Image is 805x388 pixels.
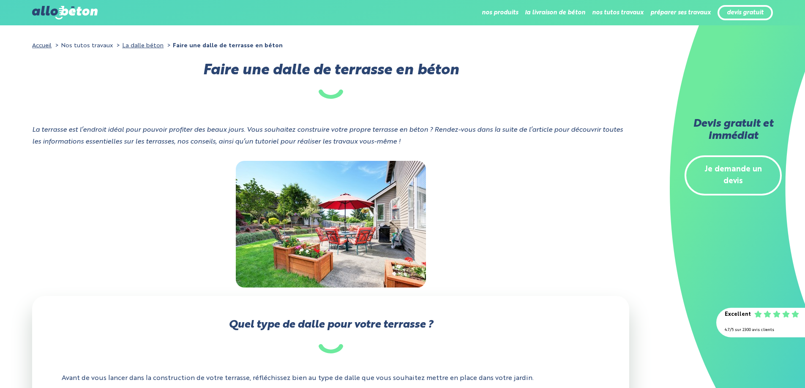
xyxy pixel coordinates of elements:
div: 4.7/5 sur 2300 avis clients [725,324,797,336]
img: dalle terrasse béton [236,161,426,288]
img: allobéton [32,6,97,19]
li: Nos tutos travaux [53,40,113,52]
a: devis gratuit [727,9,764,16]
li: nos produits [482,3,518,23]
div: Excellent [725,309,751,321]
a: Je demande un devis [685,155,782,196]
a: La dalle béton [122,43,164,49]
li: préparer ses travaux [650,3,711,23]
h1: Faire une dalle de terrasse en béton [32,65,629,99]
li: Faire une dalle de terrasse en béton [165,40,283,52]
li: nos tutos travaux [592,3,644,23]
li: la livraison de béton [525,3,585,23]
h2: Devis gratuit et immédiat [685,118,782,143]
a: Accueil [32,43,52,49]
i: La terrasse est l’endroit idéal pour pouvoir profiter des beaux jours. Vous souhaitez construire ... [32,127,623,146]
h2: Quel type de dalle pour votre terrasse ? [62,319,600,353]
